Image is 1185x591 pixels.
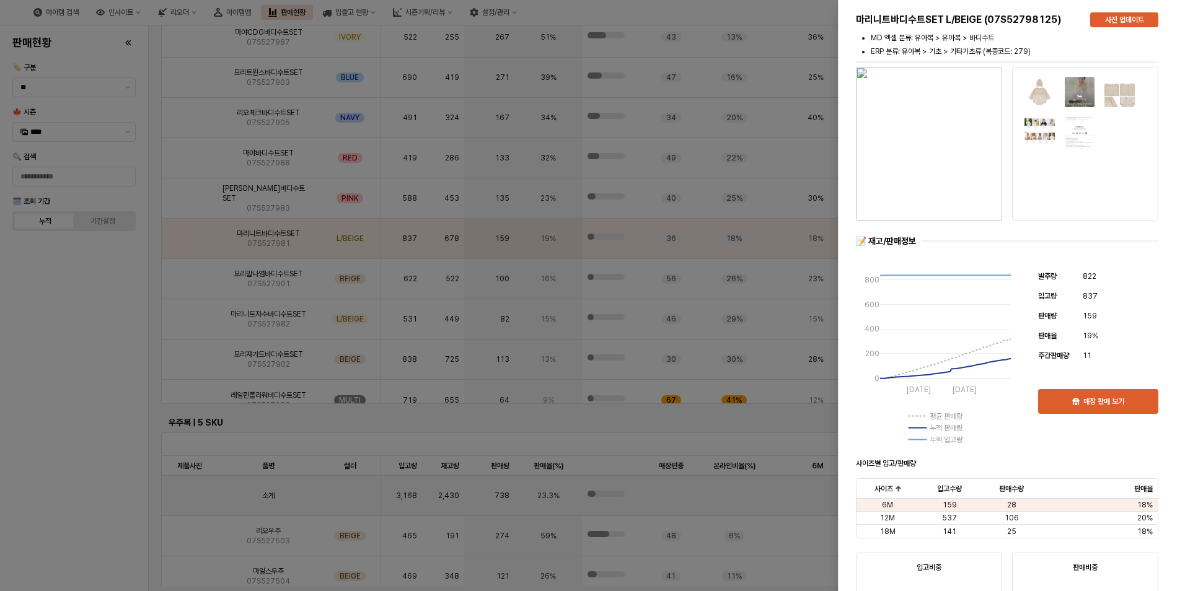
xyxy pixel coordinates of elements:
p: 매장 판매 보기 [1083,396,1124,406]
span: 837 [1083,290,1098,302]
h5: 마리니트바디수트SET L/BEIGE (07S52798125) [856,14,1080,26]
span: 6M [882,500,893,510]
strong: 사이즈별 입고/판매량 [856,459,916,468]
span: 입고량 [1038,292,1057,300]
li: MD 엑셀 분류: 유아복 > 유아복 > 바디수트 [871,32,1158,43]
p: 사진 업데이트 [1105,15,1144,25]
span: 20% [1137,513,1153,523]
span: 18M [880,527,896,536]
button: 사진 업데이트 [1090,12,1158,27]
span: 18% [1137,500,1153,510]
span: 159 [1083,310,1097,322]
strong: 판매비중 [1073,563,1098,572]
span: 주간판매량 [1038,351,1069,360]
span: 12M [880,513,895,523]
span: 판매율 [1038,331,1057,340]
span: 537 [942,513,957,523]
span: 11 [1083,349,1091,362]
li: ERP 분류: 유아복 > 기초 > 기타기초류 (복종코드: 279) [871,46,1158,57]
span: 사이즈 [874,484,893,494]
span: 25 [1007,527,1016,536]
span: 28 [1007,500,1016,510]
span: 106 [1005,513,1019,523]
span: 141 [943,527,956,536]
span: 19% [1083,330,1098,342]
span: 18% [1137,527,1153,536]
span: 입고수량 [937,484,962,494]
span: 판매수량 [999,484,1024,494]
div: 📝 재고/판매정보 [856,235,916,247]
span: 판매량 [1038,312,1057,320]
button: 매장 판매 보기 [1038,389,1158,414]
span: 159 [943,500,957,510]
span: 발주량 [1038,272,1057,281]
span: 822 [1083,270,1096,282]
strong: 입고비중 [917,563,941,572]
span: 판매율 [1134,484,1153,494]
